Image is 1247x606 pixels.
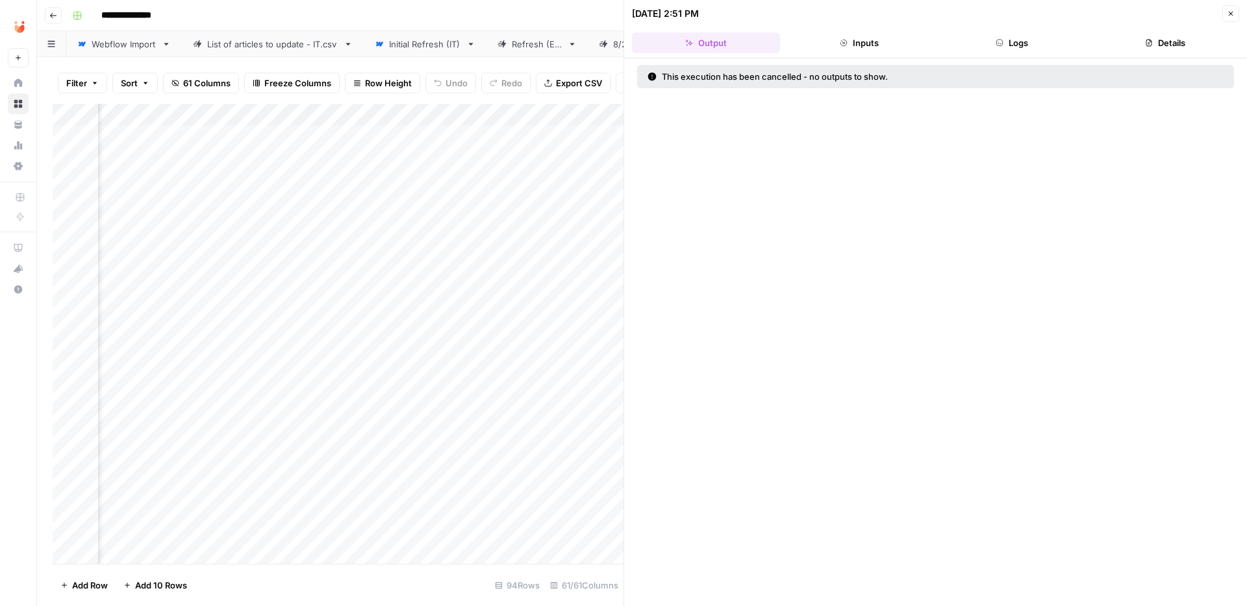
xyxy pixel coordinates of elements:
span: Row Height [365,77,412,90]
span: Filter [66,77,87,90]
button: Inputs [785,32,933,53]
a: AirOps Academy [8,237,29,258]
span: Sort [121,77,138,90]
button: Logs [938,32,1087,53]
button: Add 10 Rows [116,575,195,596]
button: Row Height [345,73,420,93]
button: Details [1091,32,1239,53]
a: Refresh (ES) [486,31,588,57]
div: 61/61 Columns [545,575,623,596]
div: [DATE] 2:51 PM [632,7,699,20]
img: Unobravo Logo [8,15,31,38]
button: Workspace: Unobravo [8,10,29,43]
a: Settings [8,156,29,176]
div: 8/25 List [613,38,648,51]
span: Add 10 Rows [135,579,187,592]
button: Sort [112,73,158,93]
a: Initial Refresh (IT) [364,31,486,57]
span: Redo [501,77,522,90]
a: List of articles to update - IT.csv [182,31,364,57]
div: Refresh (ES) [512,38,562,51]
button: Help + Support [8,279,29,300]
div: 94 Rows [490,575,545,596]
button: Add Row [53,575,116,596]
button: Filter [58,73,107,93]
div: What's new? [8,259,28,278]
button: Redo [481,73,531,93]
a: Home [8,73,29,93]
span: Freeze Columns [264,77,331,90]
div: Webflow Import [92,38,157,51]
a: Usage [8,135,29,156]
a: Webflow Import [66,31,182,57]
span: 61 Columns [183,77,231,90]
span: Undo [446,77,468,90]
button: Output [632,32,780,53]
button: 61 Columns [163,73,239,93]
button: Export CSV [536,73,611,93]
a: Your Data [8,114,29,135]
span: Export CSV [556,77,602,90]
div: This execution has been cancelled - no outputs to show. [648,70,1056,83]
button: What's new? [8,258,29,279]
a: Browse [8,93,29,114]
button: Undo [425,73,476,93]
button: Freeze Columns [244,73,340,93]
a: 8/25 List [588,31,674,57]
span: Add Row [72,579,108,592]
div: List of articles to update - IT.csv [207,38,338,51]
div: Initial Refresh (IT) [389,38,461,51]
